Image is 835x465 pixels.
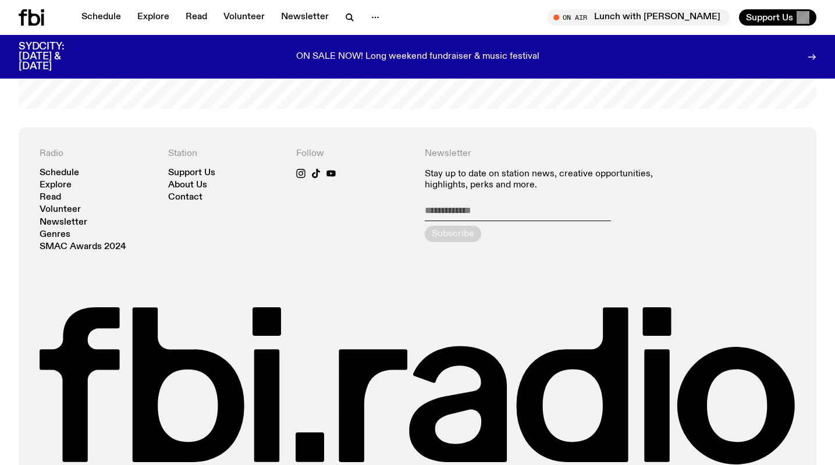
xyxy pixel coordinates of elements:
[179,9,214,26] a: Read
[739,9,816,26] button: Support Us
[425,226,481,242] button: Subscribe
[130,9,176,26] a: Explore
[40,181,72,190] a: Explore
[40,148,154,159] h4: Radio
[168,193,202,202] a: Contact
[746,12,793,23] span: Support Us
[296,52,539,62] p: ON SALE NOW! Long weekend fundraiser & music festival
[40,193,61,202] a: Read
[40,218,87,227] a: Newsletter
[40,205,81,214] a: Volunteer
[216,9,272,26] a: Volunteer
[40,243,126,251] a: SMAC Awards 2024
[168,181,207,190] a: About Us
[548,9,730,26] button: On AirLunch with [PERSON_NAME]
[274,9,336,26] a: Newsletter
[425,148,667,159] h4: Newsletter
[40,230,70,239] a: Genres
[40,169,79,178] a: Schedule
[296,148,411,159] h4: Follow
[74,9,128,26] a: Schedule
[425,169,667,191] p: Stay up to date on station news, creative opportunities, highlights, perks and more.
[19,42,93,72] h3: SYDCITY: [DATE] & [DATE]
[168,169,215,178] a: Support Us
[168,148,283,159] h4: Station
